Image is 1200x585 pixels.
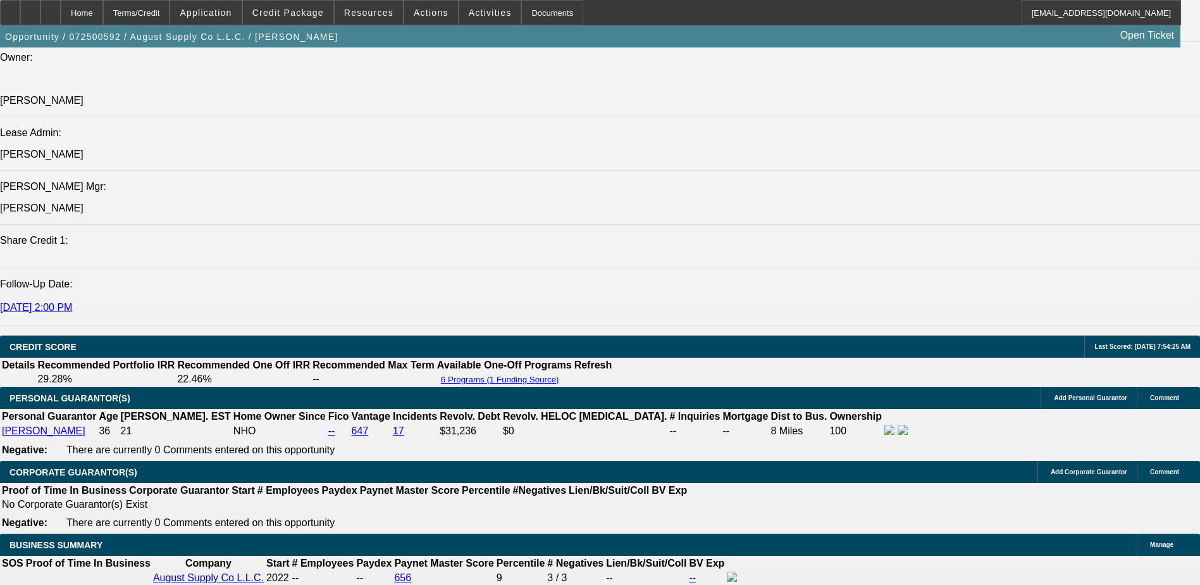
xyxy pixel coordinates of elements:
span: CORPORATE GUARANTOR(S) [9,467,137,477]
b: Negative: [2,517,47,528]
th: Details [1,359,35,372]
th: SOS [1,557,24,570]
b: BV Exp [652,485,687,496]
td: -- [722,424,769,438]
td: NHO [233,424,326,438]
span: There are currently 0 Comments entered on this opportunity [66,444,335,455]
b: Home Owner Since [233,411,326,422]
b: Negative: [2,444,47,455]
a: -- [328,425,335,436]
b: Vantage [352,411,390,422]
span: BUSINESS SUMMARY [9,540,102,550]
b: Ownership [829,411,882,422]
span: Activities [469,8,512,18]
span: There are currently 0 Comments entered on this opportunity [66,517,335,528]
b: [PERSON_NAME]. EST [121,411,231,422]
b: Paydex [322,485,357,496]
th: Recommended One Off IRR [176,359,311,372]
img: facebook-icon.png [727,572,737,582]
td: $31,236 [439,424,501,438]
span: Comment [1150,394,1179,401]
b: Percentile [462,485,510,496]
td: -- [669,424,721,438]
th: Recommended Portfolio IRR [37,359,175,372]
b: Paydex [356,558,392,569]
span: CREDIT SCORE [9,342,77,352]
button: Application [170,1,241,25]
a: [PERSON_NAME] [2,425,85,436]
td: 8 Miles [770,424,828,438]
b: Lien/Bk/Suit/Coll [606,558,686,569]
td: 21 [120,424,232,438]
span: Add Corporate Guarantor [1051,469,1127,475]
td: 29.28% [37,373,175,386]
th: Proof of Time In Business [25,557,151,570]
b: Incidents [393,411,437,422]
b: #Negatives [513,485,567,496]
b: Age [99,411,118,422]
th: Proof of Time In Business [1,484,127,497]
span: Credit Package [252,8,324,18]
b: Lien/Bk/Suit/Coll [569,485,649,496]
button: Credit Package [243,1,333,25]
td: 22.46% [176,373,311,386]
td: -- [356,571,392,585]
td: 36 [98,424,118,438]
span: Actions [414,8,448,18]
div: 3 / 3 [547,572,603,584]
b: Mortgage [723,411,769,422]
b: Fico [328,411,349,422]
td: 2022 [266,571,290,585]
th: Available One-Off Programs [436,359,572,372]
b: # Inquiries [669,411,720,422]
b: Paynet Master Score [394,558,493,569]
b: Personal Guarantor [2,411,96,422]
b: Dist to Bus. [771,411,827,422]
td: $0 [502,424,668,438]
td: -- [605,571,687,585]
b: BV Exp [689,558,724,569]
b: Paynet Master Score [360,485,459,496]
th: Refresh [574,359,613,372]
span: Manage [1150,541,1173,548]
div: 9 [497,572,545,584]
button: 6 Programs (1 Funding Source) [437,374,563,385]
span: Add Personal Guarantor [1054,394,1127,401]
a: 647 [352,425,369,436]
span: Last Scored: [DATE] 7:54:25 AM [1094,343,1191,350]
button: Resources [335,1,403,25]
a: Open Ticket [1115,25,1179,46]
a: 656 [394,572,411,583]
span: PERSONAL GUARANTOR(S) [9,393,130,403]
a: August Supply Co L.L.C. [153,572,264,583]
button: Actions [404,1,458,25]
td: -- [312,373,435,386]
span: Resources [344,8,393,18]
button: Activities [459,1,521,25]
span: Application [180,8,232,18]
b: Revolv. Debt [440,411,500,422]
b: # Negatives [547,558,603,569]
b: # Employees [257,485,319,496]
span: -- [292,572,299,583]
th: Recommended Max Term [312,359,435,372]
td: No Corporate Guarantor(s) Exist [1,498,693,511]
b: Revolv. HELOC [MEDICAL_DATA]. [503,411,667,422]
a: 17 [393,425,404,436]
span: Comment [1150,469,1179,475]
img: facebook-icon.png [884,425,894,435]
a: -- [689,572,696,583]
b: Percentile [497,558,545,569]
td: 100 [829,424,882,438]
b: Corporate Guarantor [129,485,229,496]
b: # Employees [292,558,354,569]
span: Opportunity / 072500592 / August Supply Co L.L.C. / [PERSON_NAME] [5,32,338,42]
b: Start [266,558,289,569]
img: linkedin-icon.png [898,425,908,435]
b: Start [232,485,254,496]
b: Company [185,558,232,569]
